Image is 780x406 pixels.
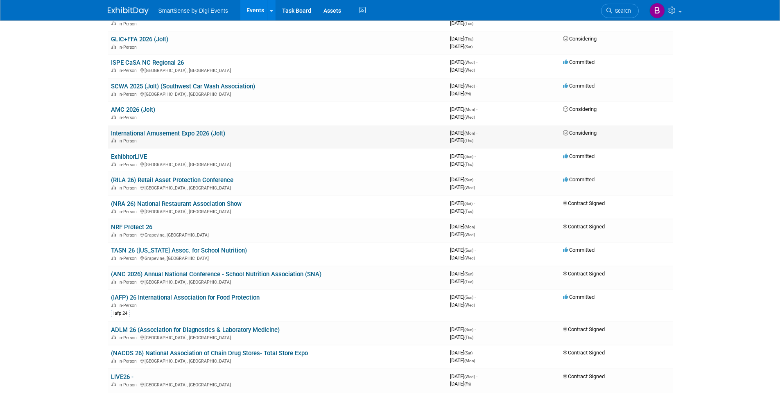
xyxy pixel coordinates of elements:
[158,7,228,14] span: SmartSense by Digi Events
[111,115,116,119] img: In-Person Event
[475,247,476,253] span: -
[450,294,476,300] span: [DATE]
[475,294,476,300] span: -
[111,68,116,72] img: In-Person Event
[118,335,139,341] span: In-Person
[464,131,475,135] span: (Mon)
[464,162,473,167] span: (Thu)
[450,90,471,97] span: [DATE]
[450,255,475,261] span: [DATE]
[563,200,605,206] span: Contract Signed
[450,176,476,183] span: [DATE]
[111,232,116,237] img: In-Person Event
[601,4,639,18] a: Search
[464,382,471,386] span: (Fri)
[464,84,475,88] span: (Wed)
[464,68,475,72] span: (Wed)
[464,225,475,229] span: (Mon)
[649,3,665,18] img: Brooke Howes
[464,272,473,276] span: (Sun)
[464,60,475,65] span: (Wed)
[450,137,473,143] span: [DATE]
[563,373,605,379] span: Contract Signed
[111,208,443,214] div: [GEOGRAPHIC_DATA], [GEOGRAPHIC_DATA]
[464,209,473,214] span: (Tue)
[450,223,477,230] span: [DATE]
[475,153,476,159] span: -
[464,45,473,49] span: (Sat)
[111,373,133,381] a: LIVE26 -
[475,326,476,332] span: -
[563,271,605,277] span: Contract Signed
[563,106,597,112] span: Considering
[450,373,477,379] span: [DATE]
[111,381,443,388] div: [GEOGRAPHIC_DATA], [GEOGRAPHIC_DATA]
[450,350,475,356] span: [DATE]
[118,303,139,308] span: In-Person
[118,45,139,50] span: In-Person
[108,7,149,15] img: ExhibitDay
[118,256,139,261] span: In-Person
[111,209,116,213] img: In-Person Event
[475,36,476,42] span: -
[450,36,476,42] span: [DATE]
[450,302,475,308] span: [DATE]
[111,310,130,317] div: iafp 24
[476,83,477,89] span: -
[450,247,476,253] span: [DATE]
[563,176,595,183] span: Committed
[450,357,475,363] span: [DATE]
[111,280,116,284] img: In-Person Event
[111,45,116,49] img: In-Person Event
[118,232,139,238] span: In-Person
[450,67,475,73] span: [DATE]
[464,374,475,379] span: (Wed)
[450,231,475,237] span: [DATE]
[450,271,476,277] span: [DATE]
[476,130,477,136] span: -
[464,154,473,159] span: (Sun)
[111,382,116,386] img: In-Person Event
[450,326,476,332] span: [DATE]
[476,106,477,112] span: -
[450,83,477,89] span: [DATE]
[464,303,475,307] span: (Wed)
[464,335,473,340] span: (Thu)
[111,247,247,254] a: TASN 26 ([US_STATE] Assoc. for School Nutrition)
[563,223,605,230] span: Contract Signed
[464,37,473,41] span: (Thu)
[111,223,152,231] a: NRF Protect 26
[450,334,473,340] span: [DATE]
[111,21,116,25] img: In-Person Event
[118,359,139,364] span: In-Person
[111,67,443,73] div: [GEOGRAPHIC_DATA], [GEOGRAPHIC_DATA]
[111,335,116,339] img: In-Person Event
[563,153,595,159] span: Committed
[464,351,473,355] span: (Sat)
[450,208,473,214] span: [DATE]
[563,326,605,332] span: Contract Signed
[464,232,475,237] span: (Wed)
[475,271,476,277] span: -
[111,184,443,191] div: [GEOGRAPHIC_DATA], [GEOGRAPHIC_DATA]
[450,161,473,167] span: [DATE]
[464,327,473,332] span: (Sun)
[450,114,475,120] span: [DATE]
[111,162,116,166] img: In-Person Event
[111,303,116,307] img: In-Person Event
[111,271,321,278] a: (ANC 2026) Annual National Conference - School Nutrition Association (SNA)
[464,359,475,363] span: (Mon)
[563,247,595,253] span: Committed
[563,350,605,356] span: Contract Signed
[118,162,139,167] span: In-Person
[464,115,475,120] span: (Wed)
[111,153,147,160] a: ExhibitorLIVE
[118,115,139,120] span: In-Person
[118,21,139,27] span: In-Person
[111,326,280,334] a: ADLM 26 (Association for Diagnostics & Laboratory Medicine)
[111,359,116,363] img: In-Person Event
[118,68,139,73] span: In-Person
[450,200,475,206] span: [DATE]
[450,184,475,190] span: [DATE]
[111,90,443,97] div: [GEOGRAPHIC_DATA], [GEOGRAPHIC_DATA]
